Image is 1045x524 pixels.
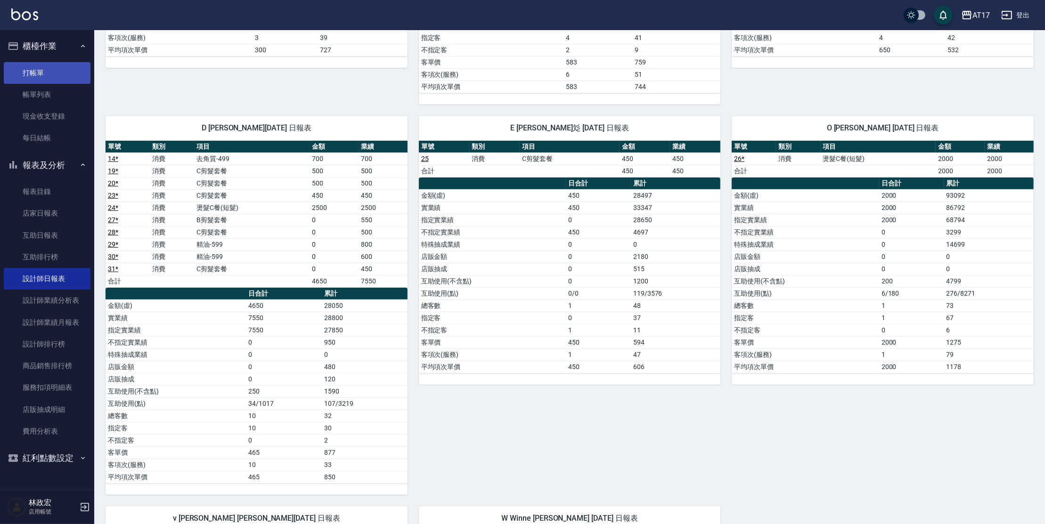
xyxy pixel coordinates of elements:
td: 650 [877,44,946,56]
td: 68794 [944,214,1034,226]
td: C剪髮套餐 [194,226,310,238]
td: 465 [246,471,322,483]
td: 300 [253,44,318,56]
td: 0 [631,238,720,250]
a: 費用分析表 [4,420,90,442]
td: 2000 [879,214,944,226]
td: 不指定實業績 [106,336,246,348]
td: C剪髮套餐 [194,165,310,177]
td: 客單價 [732,336,879,348]
table: a dense table [106,288,408,484]
td: 2 [322,434,407,446]
td: 450 [359,263,408,275]
td: 不指定客 [732,324,879,336]
td: 450 [670,165,720,177]
td: 7550 [246,324,322,336]
th: 日合計 [246,288,322,300]
td: 消費 [150,165,194,177]
div: AT17 [972,9,990,21]
a: 服務扣項明細表 [4,377,90,398]
td: 客單價 [419,336,566,348]
td: 指定實業績 [419,214,566,226]
td: 0 [566,275,631,287]
td: 0 [566,312,631,324]
table: a dense table [419,177,721,373]
td: 11 [631,324,720,336]
td: C剪髮套餐 [194,263,310,275]
td: 41 [632,32,720,44]
td: 1590 [322,385,407,397]
td: 0 [944,250,1034,263]
td: 0/0 [566,287,631,299]
td: 727 [318,44,407,56]
td: 實業績 [732,202,879,214]
td: 指定實業績 [106,324,246,336]
td: 互助使用(點) [419,287,566,299]
table: a dense table [419,141,721,177]
td: 客項次(服務) [419,68,564,81]
td: 34/1017 [246,397,322,410]
table: a dense table [732,141,1034,177]
td: 950 [322,336,407,348]
td: 0 [944,263,1034,275]
td: 450 [620,153,670,165]
td: 450 [310,189,359,202]
td: 去角質-499 [194,153,310,165]
td: 金額(虛) [419,189,566,202]
td: 0 [879,238,944,250]
th: 金額 [936,141,985,153]
td: 32 [322,410,407,422]
td: 指定客 [419,312,566,324]
a: 帳單列表 [4,84,90,105]
td: 594 [631,336,720,348]
td: 2000 [879,361,944,373]
td: 消費 [150,202,194,214]
td: 3299 [944,226,1034,238]
td: 27850 [322,324,407,336]
td: 消費 [776,153,820,165]
td: 消費 [150,263,194,275]
button: save [934,6,953,24]
td: 500 [359,177,408,189]
td: 燙髮C餐(短髮) [821,153,936,165]
td: 67 [944,312,1034,324]
td: 總客數 [732,299,879,312]
p: 店用帳號 [29,508,77,516]
th: 累計 [944,177,1034,190]
th: 日合計 [879,177,944,190]
td: 1 [566,324,631,336]
td: 2000 [936,165,985,177]
th: 項目 [520,141,620,153]
td: 6/180 [879,287,944,299]
button: 報表及分析 [4,153,90,177]
td: 特殊抽成業績 [106,348,246,361]
td: 2000 [985,165,1034,177]
a: 打帳單 [4,62,90,84]
td: 1 [879,348,944,361]
a: 25 [421,155,429,162]
td: 燙髮C餐(短髮) [194,202,310,214]
td: 店販金額 [732,250,879,263]
td: 2500 [310,202,359,214]
td: C剪髮套餐 [520,153,620,165]
td: 客項次(服務) [732,348,879,361]
td: 2500 [359,202,408,214]
td: 不指定實業績 [732,226,879,238]
td: 實業績 [106,312,246,324]
td: 250 [246,385,322,397]
td: 30 [322,422,407,434]
td: 合計 [419,165,469,177]
img: Logo [11,8,38,20]
td: 0 [879,324,944,336]
th: 類別 [469,141,520,153]
td: 450 [566,189,631,202]
td: 4650 [246,299,322,312]
td: 1275 [944,336,1034,348]
a: 每日結帳 [4,127,90,149]
td: 6 [563,68,632,81]
td: 583 [563,81,632,93]
td: 客項次(服務) [106,459,246,471]
th: 單號 [419,141,469,153]
td: 0 [566,214,631,226]
table: a dense table [106,141,408,288]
